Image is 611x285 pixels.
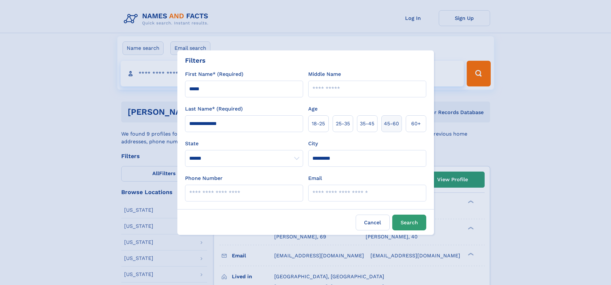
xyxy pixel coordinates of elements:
button: Search [392,215,426,230]
span: 35‑45 [360,120,374,128]
label: Email [308,174,322,182]
label: Age [308,105,318,113]
label: Phone Number [185,174,223,182]
span: 60+ [411,120,421,128]
div: Filters [185,56,206,65]
label: Cancel [356,215,390,230]
span: 18‑25 [312,120,325,128]
label: Middle Name [308,70,341,78]
span: 45‑60 [384,120,399,128]
label: Last Name* (Required) [185,105,243,113]
label: City [308,140,318,147]
span: 25‑35 [336,120,350,128]
label: State [185,140,303,147]
label: First Name* (Required) [185,70,243,78]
